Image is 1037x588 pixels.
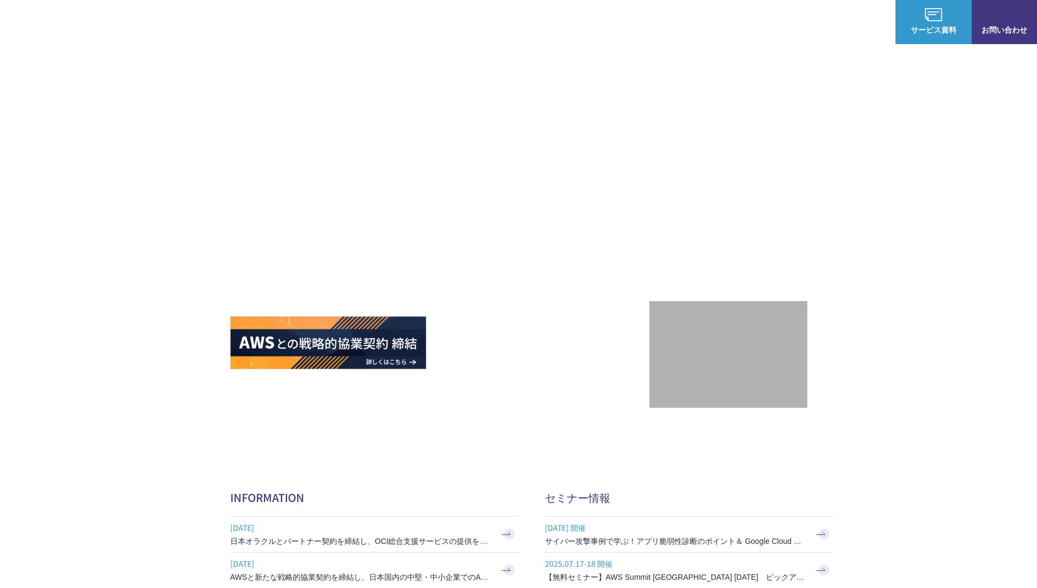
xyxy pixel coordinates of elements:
[630,16,717,28] p: 業種別ソリューション
[433,316,629,369] img: AWS請求代行サービス 統合管理プラン
[230,316,426,369] img: AWSとの戦略的協業契約 締結
[854,16,885,28] a: ログイン
[230,179,649,284] h1: AWS ジャーニーの 成功を実現
[716,210,740,225] em: AWS
[567,16,608,28] p: サービス
[230,489,519,505] h2: INFORMATION
[519,16,545,28] p: 強み
[230,555,492,572] span: [DATE]
[791,16,832,28] p: ナレッジ
[739,16,769,28] a: 導入事例
[230,519,492,536] span: [DATE]
[545,519,806,536] span: [DATE] 開催
[996,8,1013,21] img: お問い合わせ
[925,8,942,21] img: AWS総合支援サービス C-Chorus サービス資料
[230,517,519,552] a: [DATE] 日本オラクルとパートナー契約を締結し、OCI総合支援サービスの提供を開始
[666,210,790,252] p: 最上位プレミアティア サービスパートナー
[230,120,649,168] p: AWSの導入からコスト削減、 構成・運用の最適化からデータ活用まで 規模や業種業態を問わない マネージドサービスで
[230,572,492,583] h3: AWSと新たな戦略的協業契約を締結し、日本国内の中堅・中小企業でのAWS活用を加速
[679,99,777,197] img: AWSプレミアティアサービスパートナー
[972,24,1037,35] span: お問い合わせ
[230,536,492,547] h3: 日本オラクルとパートナー契約を締結し、OCI総合支援サービスの提供を開始
[545,489,833,505] h2: セミナー情報
[125,10,204,33] span: NHN テコラス AWS総合支援サービス
[545,555,806,572] span: 2025.07.17-18 開催
[230,553,519,588] a: [DATE] AWSと新たな戦略的協業契約を締結し、日本国内の中堅・中小企業でのAWS活用を加速
[545,572,806,583] h3: 【無料セミナー】AWS Summit [GEOGRAPHIC_DATA] [DATE] ピックアップセッション
[895,24,972,35] span: サービス資料
[545,517,833,552] a: [DATE] 開催 サイバー攻撃事例で学ぶ！アプリ脆弱性診断のポイント＆ Google Cloud セキュリティ対策
[545,553,833,588] a: 2025.07.17-18 開催 【無料セミナー】AWS Summit [GEOGRAPHIC_DATA] [DATE] ピックアップセッション
[671,317,786,397] img: 契約件数
[16,9,204,35] a: AWS総合支援サービス C-Chorus NHN テコラスAWS総合支援サービス
[545,536,806,547] h3: サイバー攻撃事例で学ぶ！アプリ脆弱性診断のポイント＆ Google Cloud セキュリティ対策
